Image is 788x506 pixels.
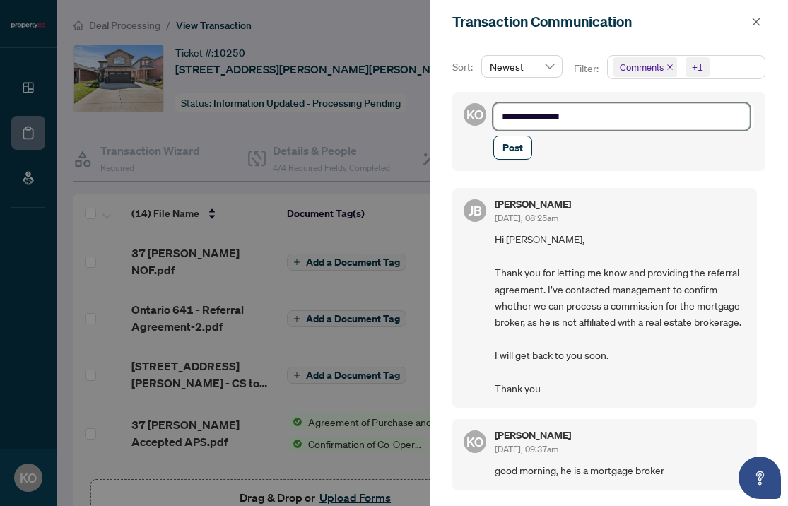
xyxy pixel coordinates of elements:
[613,57,677,77] span: Comments
[452,11,747,33] div: Transaction Communication
[751,17,761,27] span: close
[495,462,746,478] span: good morning, he is a mortgage broker
[495,199,571,209] h5: [PERSON_NAME]
[490,56,554,77] span: Newest
[739,457,781,499] button: Open asap
[469,201,482,220] span: JB
[574,61,601,76] p: Filter:
[495,213,558,223] span: [DATE], 08:25am
[495,430,571,440] h5: [PERSON_NAME]
[502,136,523,159] span: Post
[692,60,703,74] div: +1
[666,64,674,71] span: close
[466,432,483,452] span: KO
[495,231,746,396] span: Hi [PERSON_NAME], Thank you for letting me know and providing the referral agreement. I’ve contac...
[452,59,476,75] p: Sort:
[466,105,483,124] span: KO
[493,136,532,160] button: Post
[620,60,664,74] span: Comments
[495,444,558,454] span: [DATE], 09:37am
